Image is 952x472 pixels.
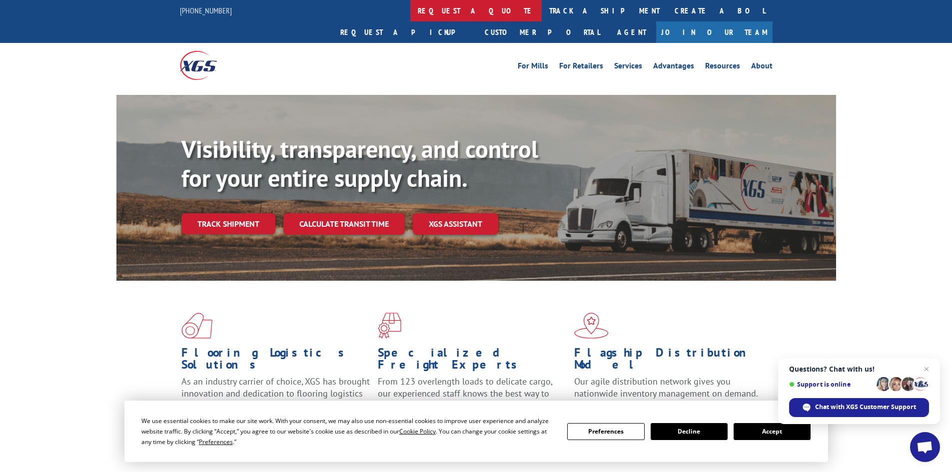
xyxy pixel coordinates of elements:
img: xgs-icon-focused-on-flooring-red [378,313,401,339]
b: Visibility, transparency, and control for your entire supply chain. [181,133,538,193]
img: xgs-icon-total-supply-chain-intelligence-red [181,313,212,339]
span: As an industry carrier of choice, XGS has brought innovation and dedication to flooring logistics... [181,376,370,411]
span: Cookie Policy [399,427,436,436]
span: Preferences [199,438,233,446]
p: From 123 overlength loads to delicate cargo, our experienced staff knows the best way to move you... [378,376,567,420]
span: Our agile distribution network gives you nationwide inventory management on demand. [574,376,758,399]
a: About [751,62,773,73]
a: For Mills [518,62,548,73]
a: Resources [705,62,740,73]
button: Decline [651,423,728,440]
a: Join Our Team [656,21,773,43]
a: Services [614,62,642,73]
a: Calculate transit time [283,213,405,235]
div: Cookie Consent Prompt [124,401,828,462]
h1: Flooring Logistics Solutions [181,347,370,376]
a: [PHONE_NUMBER] [180,5,232,15]
button: Preferences [567,423,644,440]
a: Request a pickup [333,21,477,43]
span: Chat with XGS Customer Support [815,403,916,412]
div: We use essential cookies to make our site work. With your consent, we may also use non-essential ... [141,416,555,447]
span: Support is online [789,381,873,388]
a: Track shipment [181,213,275,234]
a: Advantages [653,62,694,73]
a: Open chat [910,432,940,462]
span: Questions? Chat with us! [789,365,929,373]
a: Agent [607,21,656,43]
button: Accept [734,423,811,440]
a: Customer Portal [477,21,607,43]
img: xgs-icon-flagship-distribution-model-red [574,313,609,339]
h1: Specialized Freight Experts [378,347,567,376]
span: Chat with XGS Customer Support [789,398,929,417]
a: For Retailers [559,62,603,73]
h1: Flagship Distribution Model [574,347,763,376]
a: XGS ASSISTANT [413,213,498,235]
